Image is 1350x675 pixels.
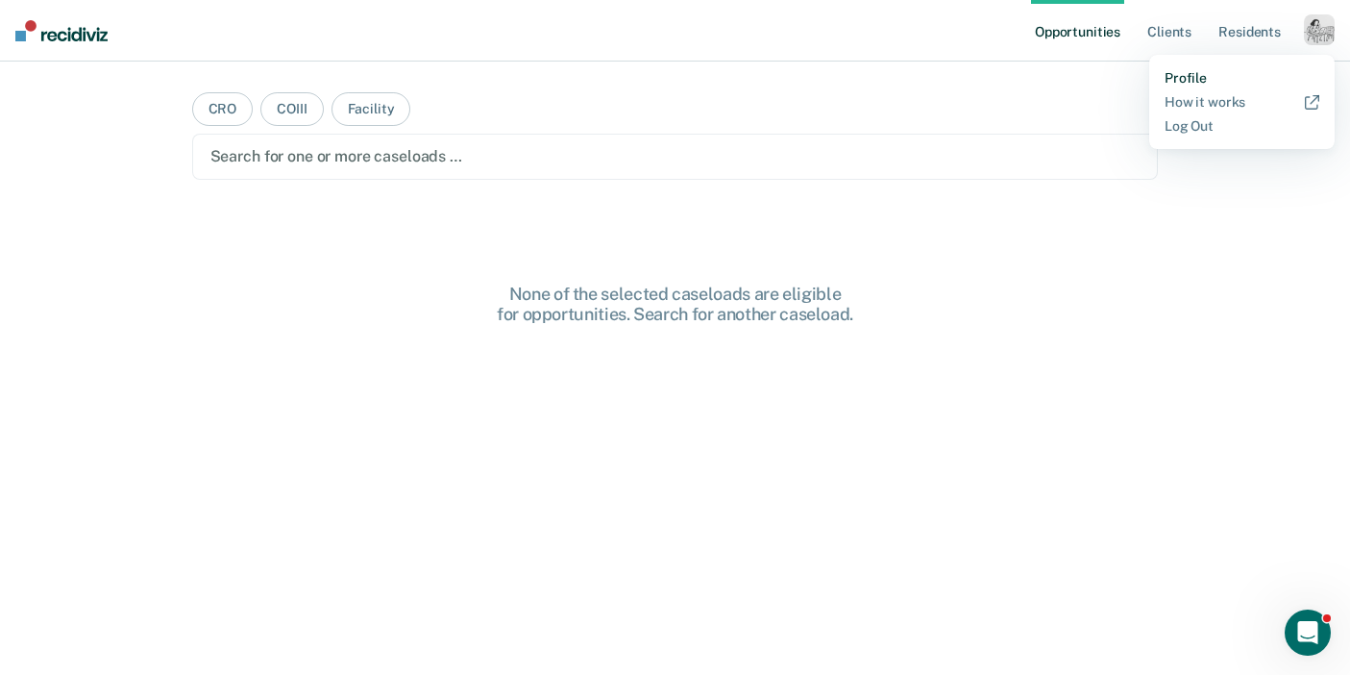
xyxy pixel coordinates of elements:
iframe: Intercom live chat [1285,610,1331,656]
a: Profile [1165,70,1319,87]
button: CRO [192,92,254,126]
a: How it works [1165,94,1319,111]
button: COIII [260,92,323,126]
img: Recidiviz [15,20,108,41]
a: Log Out [1165,118,1319,135]
button: Facility [331,92,411,126]
div: None of the selected caseloads are eligible for opportunities. Search for another caseload. [368,284,983,325]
